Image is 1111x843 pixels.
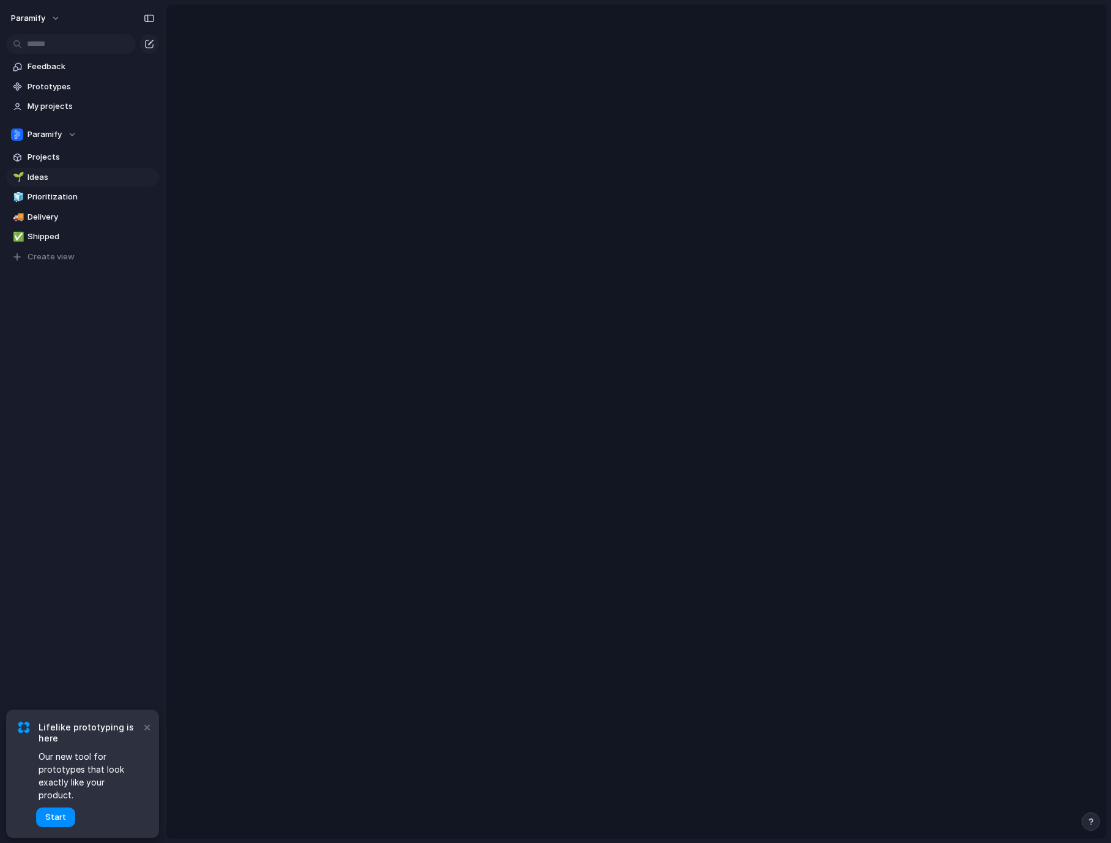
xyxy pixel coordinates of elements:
[11,211,23,223] button: 🚚
[11,12,45,24] span: Paramify
[39,722,141,744] span: Lifelike prototyping is here
[28,151,155,163] span: Projects
[28,61,155,73] span: Feedback
[28,171,155,184] span: Ideas
[6,228,159,246] a: ✅Shipped
[6,248,159,266] button: Create view
[6,188,159,206] a: 🧊Prioritization
[28,211,155,223] span: Delivery
[28,81,155,93] span: Prototypes
[6,97,159,116] a: My projects
[6,9,67,28] button: Paramify
[11,231,23,243] button: ✅
[28,231,155,243] span: Shipped
[28,100,155,113] span: My projects
[28,251,75,263] span: Create view
[45,811,66,823] span: Start
[28,128,62,141] span: Paramify
[6,168,159,187] a: 🌱Ideas
[6,125,159,144] button: Paramify
[6,208,159,226] a: 🚚Delivery
[36,808,75,827] button: Start
[28,191,155,203] span: Prioritization
[11,171,23,184] button: 🌱
[6,78,159,96] a: Prototypes
[11,191,23,203] button: 🧊
[39,750,141,801] span: Our new tool for prototypes that look exactly like your product.
[6,58,159,76] a: Feedback
[13,190,21,204] div: 🧊
[6,148,159,166] a: Projects
[139,719,154,734] button: Dismiss
[13,170,21,184] div: 🌱
[13,230,21,244] div: ✅
[13,210,21,224] div: 🚚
